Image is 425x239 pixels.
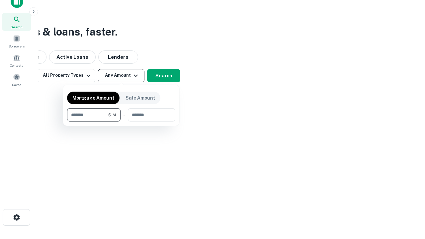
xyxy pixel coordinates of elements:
[108,112,116,118] span: $1M
[123,108,125,121] div: -
[72,94,114,102] p: Mortgage Amount
[392,186,425,218] iframe: Chat Widget
[126,94,155,102] p: Sale Amount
